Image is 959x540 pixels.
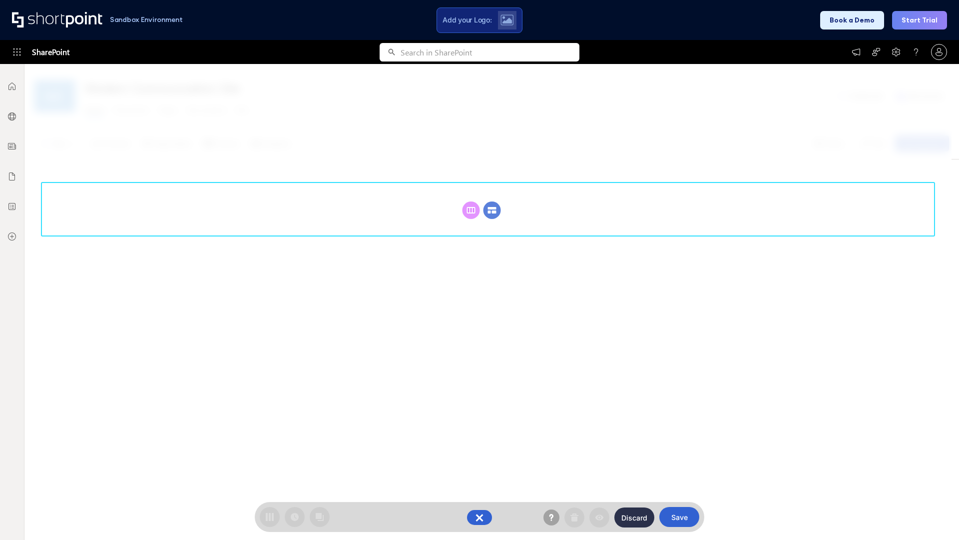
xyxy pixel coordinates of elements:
iframe: Chat Widget [909,492,959,540]
h1: Sandbox Environment [110,17,183,22]
button: Discard [614,507,654,527]
span: SharePoint [32,40,69,64]
button: Book a Demo [820,11,884,29]
button: Save [659,507,699,527]
span: Add your Logo: [443,15,491,24]
button: Start Trial [892,11,947,29]
img: Upload logo [500,14,513,25]
input: Search in SharePoint [401,43,579,61]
